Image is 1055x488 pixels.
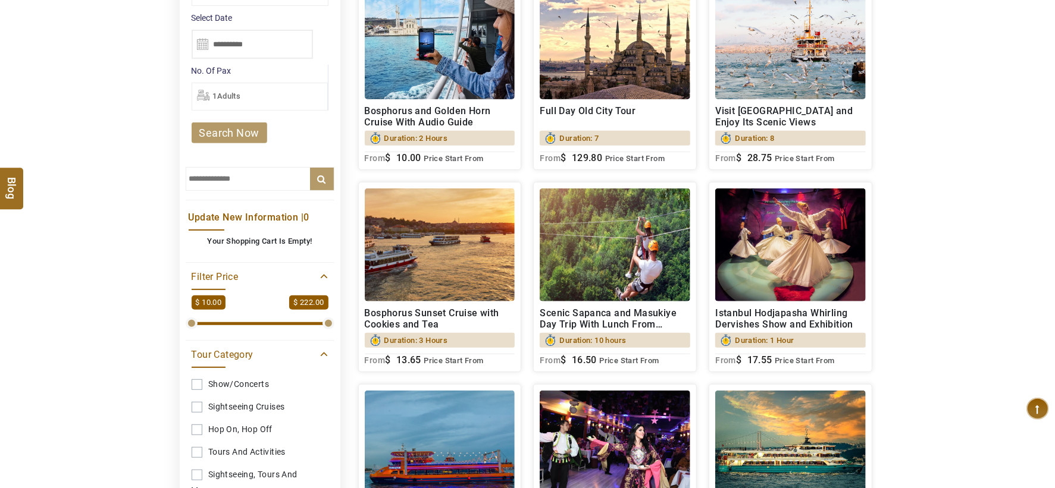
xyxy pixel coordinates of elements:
span: 13.65 [396,354,421,366]
span: 129.80 [572,152,602,163]
span: Price Start From [424,154,483,163]
a: Filter Price [192,269,328,284]
img: zipline.jpg [540,188,690,301]
a: search now [192,122,267,143]
h2: Full Day Old City Tour [540,105,690,128]
a: Hop On, Hop Off [192,418,328,440]
span: Price Start From [775,154,834,163]
span: Duration: 8 [735,131,774,146]
sub: From [715,355,736,365]
span: $ [385,354,390,366]
sub: From [540,153,561,163]
img: 1.jpg [715,188,866,301]
span: Price Start From [775,356,834,365]
a: Show/Concerts [192,373,328,395]
sub: From [365,355,386,365]
sub: From [540,355,561,365]
span: $ [561,354,566,366]
span: Duration: 7 [559,131,599,146]
a: Istanbul Hodjapasha Whirling Dervishes Show and ExhibitionDuration: 1 HourFrom$ 17.55 Price Start... [709,182,872,372]
a: Tours and Activities [192,441,328,463]
h2: Bosphorus Sunset Cruise with Cookies and Tea [365,307,515,330]
span: 10.00 [396,152,421,163]
span: $ [385,152,390,163]
h2: Scenic Sapanca and Masukiye Day Trip With Lunch From [GEOGRAPHIC_DATA] [540,307,690,330]
label: Select Date [192,12,328,24]
a: Sightseeing Cruises [192,396,328,418]
sub: From [365,153,386,163]
span: 16.50 [572,354,597,366]
a: Bosphorus Sunset Cruise with Cookies and TeaDuration: 3 HoursFrom$ 13.65 Price Start From [358,182,522,372]
span: Duration: 3 Hours [384,333,448,348]
span: Duration: 2 Hours [384,131,448,146]
h2: Bosphorus and Golden Horn Cruise With Audio Guide [365,105,515,128]
span: Blog [4,177,20,187]
label: No. Of Pax [192,65,328,77]
span: Duration: 1 Hour [735,333,794,348]
h2: Visit [GEOGRAPHIC_DATA] and Enjoy Its Scenic Views [715,105,866,128]
span: $ 222.00 [289,295,328,310]
span: $ [736,354,741,366]
span: Price Start From [605,154,665,163]
a: Tour Category [192,347,328,361]
span: Duration: 10 hours [559,333,626,348]
span: 1Adults [213,92,241,100]
sub: From [715,153,736,163]
a: Scenic Sapanca and Masukiye Day Trip With Lunch From [GEOGRAPHIC_DATA]Duration: 10 hoursFrom$ 16.... [533,182,697,372]
h2: Istanbul Hodjapasha Whirling Dervishes Show and Exhibition [715,307,866,330]
span: Price Start From [599,356,659,365]
span: $ [561,152,566,163]
b: Your Shopping Cart Is Empty! [207,237,312,245]
span: Price Start From [424,356,483,365]
span: $ 10.00 [192,295,226,310]
span: 17.55 [747,354,772,366]
span: 28.75 [747,152,772,163]
img: Istanbul_Bosphorus_Sunset_Cruise.jpg [365,188,515,301]
span: $ [736,152,741,163]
